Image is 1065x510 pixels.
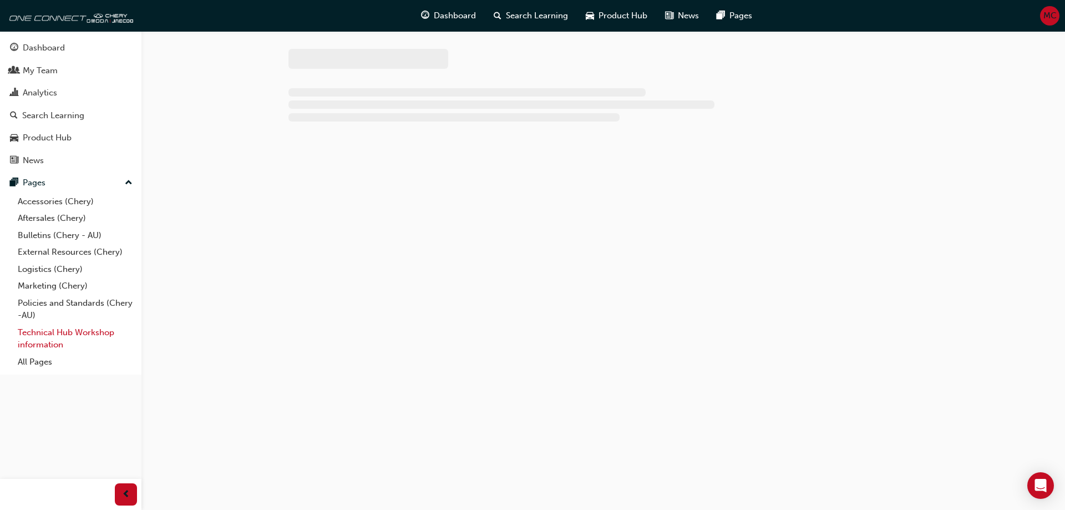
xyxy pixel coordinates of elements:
a: Product Hub [4,128,137,148]
a: pages-iconPages [708,4,761,27]
a: car-iconProduct Hub [577,4,656,27]
div: Analytics [23,87,57,99]
a: My Team [4,60,137,81]
a: Policies and Standards (Chery -AU) [13,295,137,324]
span: search-icon [494,9,501,23]
div: News [23,154,44,167]
div: My Team [23,64,58,77]
div: Search Learning [22,109,84,122]
button: DashboardMy TeamAnalyticsSearch LearningProduct HubNews [4,36,137,173]
div: Open Intercom Messenger [1027,472,1054,499]
a: news-iconNews [656,4,708,27]
span: up-icon [125,176,133,190]
div: Product Hub [23,132,72,144]
a: Marketing (Chery) [13,277,137,295]
a: News [4,150,137,171]
span: pages-icon [717,9,725,23]
span: search-icon [10,111,18,121]
span: guage-icon [421,9,429,23]
button: Pages [4,173,137,193]
img: oneconnect [6,4,133,27]
a: Search Learning [4,105,137,126]
a: guage-iconDashboard [412,4,485,27]
a: Aftersales (Chery) [13,210,137,227]
span: people-icon [10,66,18,76]
a: Logistics (Chery) [13,261,137,278]
a: Technical Hub Workshop information [13,324,137,354]
a: All Pages [13,354,137,371]
a: External Resources (Chery) [13,244,137,261]
span: news-icon [665,9,673,23]
span: car-icon [10,133,18,143]
a: Dashboard [4,38,137,58]
span: news-icon [10,156,18,166]
span: Search Learning [506,9,568,22]
span: chart-icon [10,88,18,98]
span: News [678,9,699,22]
a: Accessories (Chery) [13,193,137,210]
a: Bulletins (Chery - AU) [13,227,137,244]
span: MC [1043,9,1057,22]
span: Dashboard [434,9,476,22]
span: pages-icon [10,178,18,188]
span: guage-icon [10,43,18,53]
a: search-iconSearch Learning [485,4,577,27]
div: Pages [23,176,45,189]
button: MC [1040,6,1059,26]
span: car-icon [586,9,594,23]
div: Dashboard [23,42,65,54]
span: prev-icon [122,488,130,502]
a: Analytics [4,83,137,103]
span: Pages [729,9,752,22]
span: Product Hub [599,9,647,22]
